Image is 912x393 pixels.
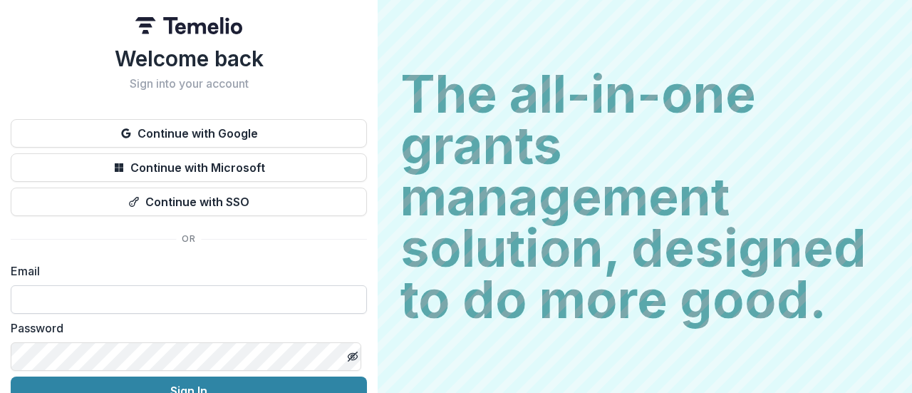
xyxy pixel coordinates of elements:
img: Temelio [135,17,242,34]
button: Continue with Google [11,119,367,148]
label: Email [11,262,358,280]
h1: Welcome back [11,46,367,71]
h2: Sign into your account [11,77,367,91]
button: Toggle password visibility [341,345,364,368]
button: Continue with Microsoft [11,153,367,182]
label: Password [11,320,358,337]
button: Continue with SSO [11,188,367,216]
